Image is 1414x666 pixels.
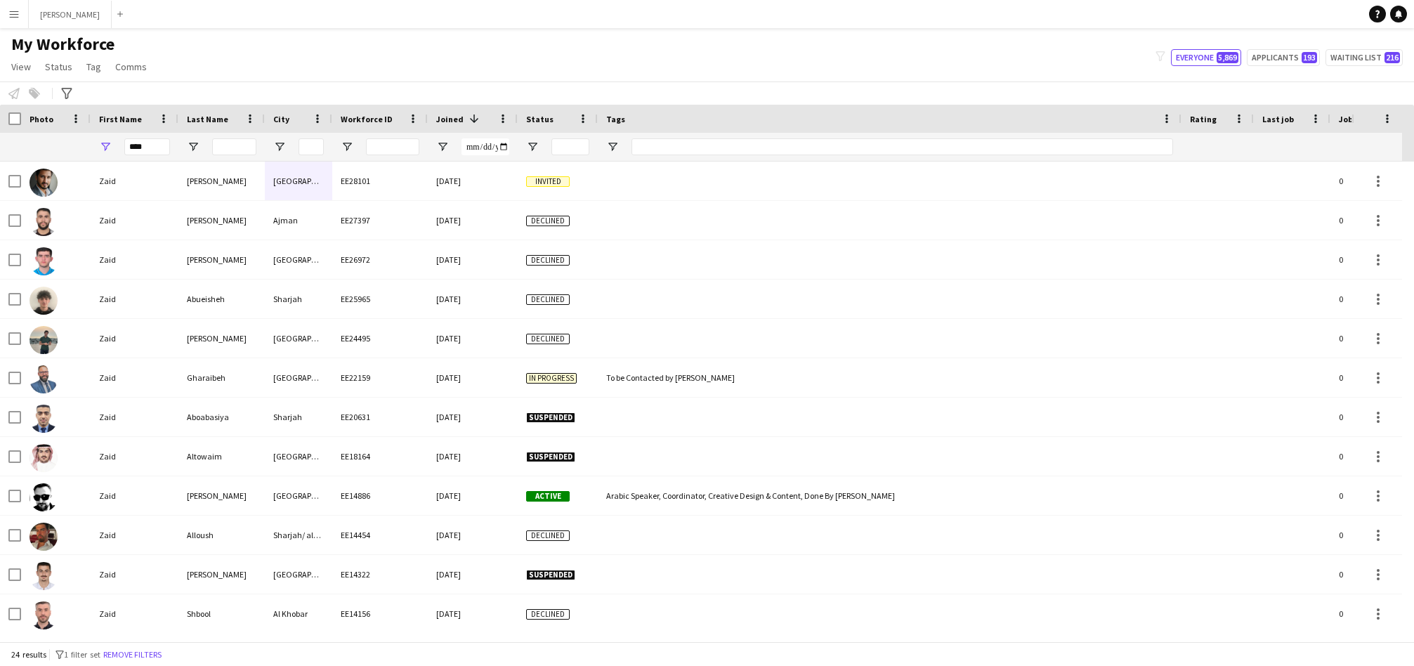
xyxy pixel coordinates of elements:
span: City [273,114,289,124]
div: [DATE] [428,516,518,554]
input: Tags Filter Input [631,138,1173,155]
img: Zaid Aboabasiya [30,405,58,433]
img: Zaid Shbool [30,601,58,629]
div: [DATE] [428,280,518,318]
span: Tags [606,114,625,124]
span: Last Name [187,114,228,124]
button: Open Filter Menu [273,141,286,153]
span: My Workforce [11,34,114,55]
app-action-btn: Advanced filters [58,85,75,102]
div: [PERSON_NAME] [178,319,265,358]
div: Abueisheh [178,280,265,318]
a: View [6,58,37,76]
span: Tag [86,60,101,73]
span: Joined [436,114,464,124]
a: Comms [110,58,152,76]
span: Suspended [526,412,575,423]
div: [PERSON_NAME] [178,240,265,279]
button: Everyone5,869 [1171,49,1241,66]
button: Remove filters [100,647,164,662]
div: [PERSON_NAME] [178,201,265,240]
span: Declined [526,216,570,226]
input: First Name Filter Input [124,138,170,155]
span: 1 filter set [64,649,100,660]
span: Suspended [526,452,575,462]
img: Zaid Altowaim [30,444,58,472]
img: Zaid Omar [30,562,58,590]
div: EE18164 [332,437,428,476]
span: Suspended [526,570,575,580]
button: Applicants193 [1247,49,1320,66]
div: [GEOGRAPHIC_DATA] [265,319,332,358]
div: Shbool [178,594,265,633]
button: [PERSON_NAME] [29,1,112,28]
span: Declined [526,334,570,344]
span: Status [45,60,72,73]
div: Al Khobar [265,594,332,633]
div: Zaid [91,162,178,200]
div: Alloush [178,516,265,554]
div: EE20631 [332,398,428,436]
span: Status [526,114,554,124]
span: Comms [115,60,147,73]
a: Status [39,58,78,76]
div: EE14322 [332,555,428,594]
span: Jobs (last 90 days) [1339,114,1412,124]
div: [DATE] [428,476,518,515]
span: Photo [30,114,53,124]
input: Workforce ID Filter Input [366,138,419,155]
button: Open Filter Menu [606,141,619,153]
div: Gharaibeh [178,358,265,397]
div: [DATE] [428,201,518,240]
div: [DATE] [428,398,518,436]
div: Arabic Speaker, Coordinator, Creative Design & Content, Done By [PERSON_NAME] [598,476,1181,515]
div: EE14454 [332,516,428,554]
div: EE14886 [332,476,428,515]
img: Zaid Hannoun [30,326,58,354]
div: [GEOGRAPHIC_DATA] [265,162,332,200]
span: Workforce ID [341,114,393,124]
span: First Name [99,114,142,124]
span: Declined [526,255,570,266]
div: EE26972 [332,240,428,279]
span: 216 [1384,52,1400,63]
div: [GEOGRAPHIC_DATA] [265,240,332,279]
div: Zaid [91,280,178,318]
button: Open Filter Menu [526,141,539,153]
div: Sharjah [265,280,332,318]
div: [PERSON_NAME] [178,162,265,200]
span: Invited [526,176,570,187]
span: 193 [1302,52,1317,63]
input: City Filter Input [299,138,324,155]
span: Declined [526,294,570,305]
span: In progress [526,373,577,384]
div: Zaid [91,240,178,279]
button: Open Filter Menu [187,141,199,153]
div: Zaid [91,437,178,476]
div: Zaid [91,555,178,594]
div: Zaid [91,398,178,436]
span: View [11,60,31,73]
button: Waiting list216 [1325,49,1403,66]
div: EE28101 [332,162,428,200]
div: [DATE] [428,555,518,594]
div: Zaid [91,201,178,240]
div: Zaid [91,476,178,515]
img: Zaid Jahangir [30,169,58,197]
img: Zaid Salah [30,208,58,236]
a: Tag [81,58,107,76]
span: Declined [526,609,570,620]
input: Joined Filter Input [461,138,509,155]
div: Sharjah [265,398,332,436]
span: Declined [526,530,570,541]
div: EE14156 [332,594,428,633]
span: Active [526,491,570,502]
img: Zaid Abueisheh [30,287,58,315]
div: [DATE] [428,437,518,476]
img: Zaid Halaseh [30,483,58,511]
div: [DATE] [428,240,518,279]
div: EE22159 [332,358,428,397]
div: Zaid [91,594,178,633]
img: Zaid Gharaibeh [30,365,58,393]
div: [DATE] [428,594,518,633]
